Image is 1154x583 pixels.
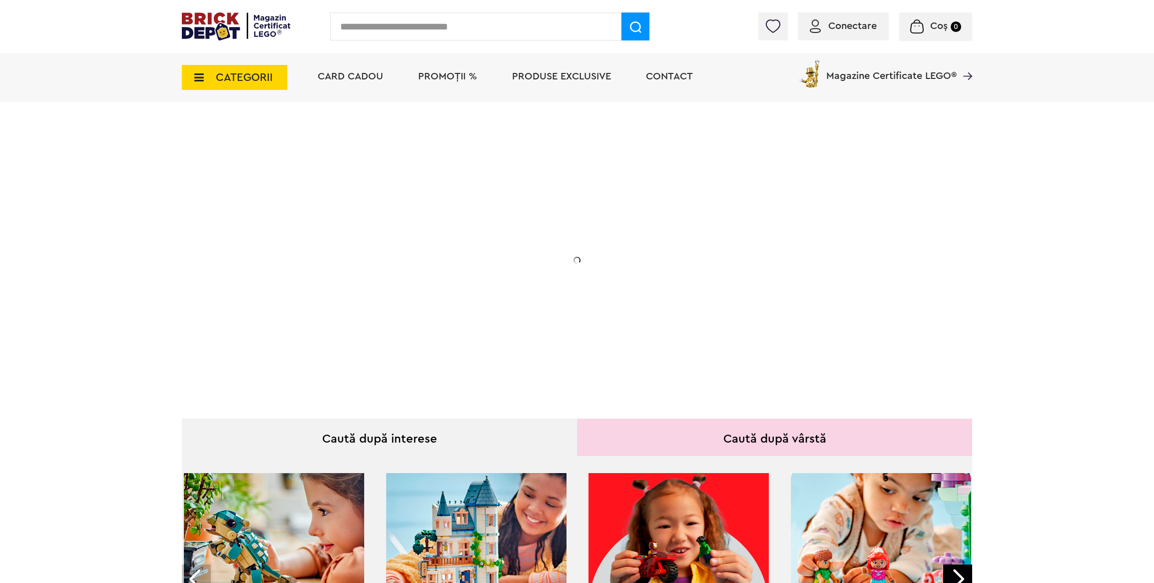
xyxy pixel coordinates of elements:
[577,419,972,456] div: Caută după vârstă
[957,58,972,68] a: Magazine Certificate LEGO®
[810,21,877,31] a: Conectare
[826,58,957,81] span: Magazine Certificate LEGO®
[418,71,477,81] a: PROMOȚII %
[318,71,383,81] a: Card Cadou
[646,71,693,81] a: Contact
[828,21,877,31] span: Conectare
[253,312,453,324] div: Află detalii
[253,247,453,289] h2: Seria de sărbători: Fantomă luminoasă. Promoția este valabilă în perioada [DATE] - [DATE].
[182,419,577,456] div: Caută după interese
[951,21,961,32] small: 0
[253,201,453,237] h1: Cadou VIP 40772
[930,21,948,31] span: Coș
[216,72,273,83] span: CATEGORII
[512,71,611,81] a: Produse exclusive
